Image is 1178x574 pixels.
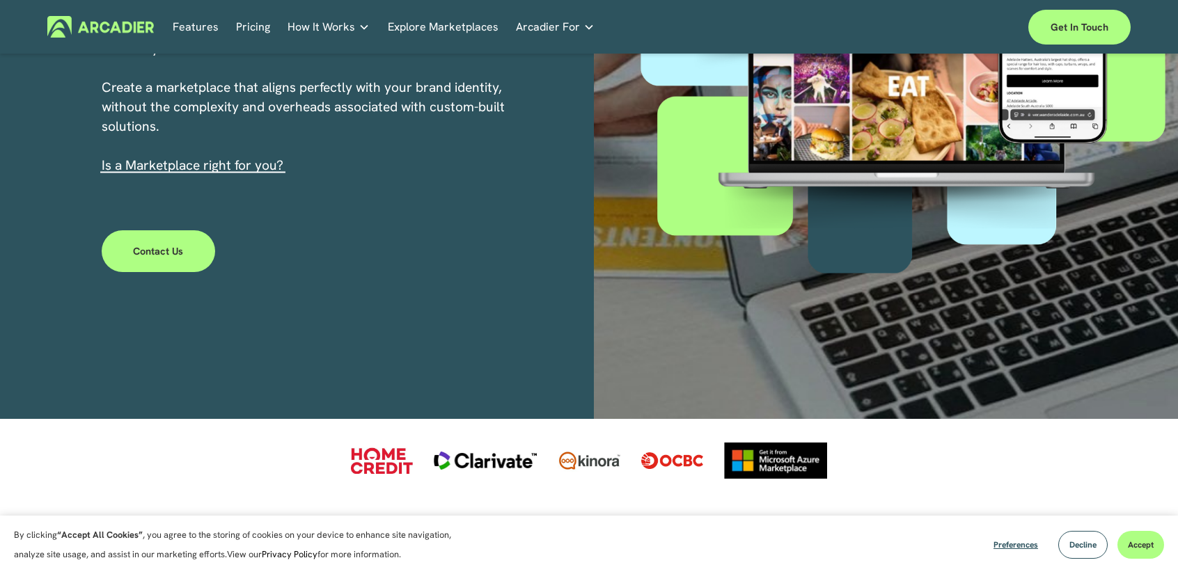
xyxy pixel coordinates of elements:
button: Decline [1058,531,1108,559]
button: Preferences [983,531,1049,559]
span: Arcadier For [516,17,580,37]
span: Preferences [994,539,1038,550]
a: Contact Us [102,230,215,272]
p: By clicking , you agree to the storing of cookies on your device to enhance site navigation, anal... [14,525,466,564]
a: folder dropdown [516,16,595,38]
strong: “Accept All Cookies” [57,529,143,541]
a: Pricing [236,16,270,38]
img: Arcadier [47,16,154,38]
span: I [102,157,283,174]
a: s a Marketplace right for you? [105,157,283,174]
a: Features [173,16,219,38]
a: folder dropdown [288,16,370,38]
a: Explore Marketplaces [388,16,498,38]
span: Decline [1069,539,1097,550]
span: How It Works [288,17,355,37]
iframe: Chat Widget [1108,507,1178,574]
a: Get in touch [1028,10,1131,45]
a: Privacy Policy [262,548,317,560]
